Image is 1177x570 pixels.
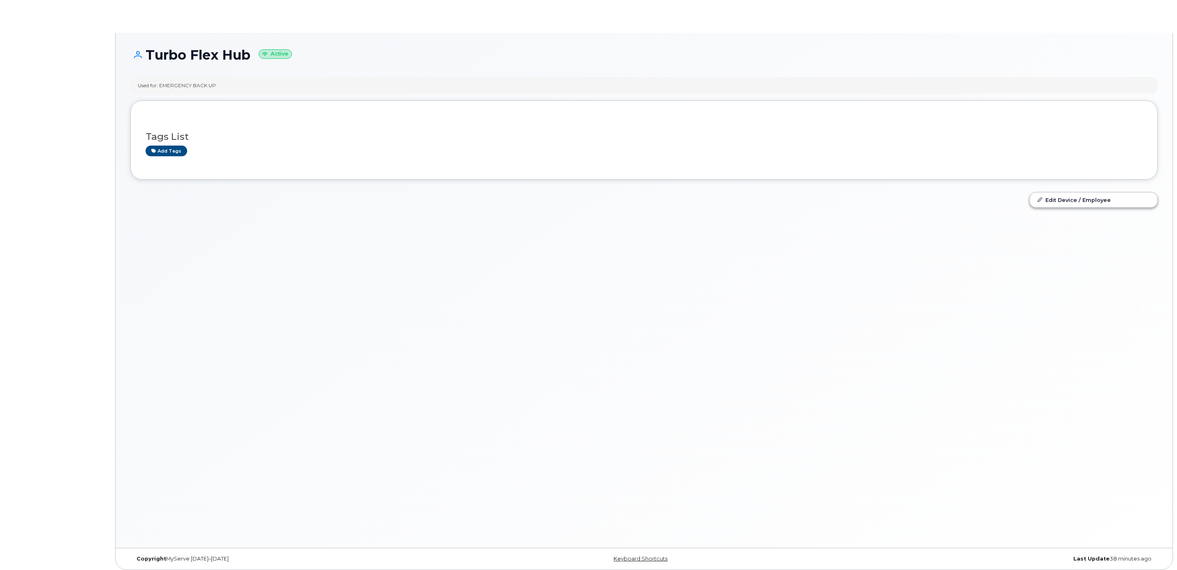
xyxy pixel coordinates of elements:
a: Add tags [146,146,187,156]
div: Used for: EMERGENCY BACK UP [138,82,216,89]
strong: Last Update [1073,556,1110,562]
a: Edit Device / Employee [1030,192,1157,207]
a: Keyboard Shortcuts [614,556,667,562]
div: 38 minutes ago [815,556,1158,562]
h1: Turbo Flex Hub [130,48,1158,62]
small: Active [259,49,292,59]
strong: Copyright [137,556,166,562]
div: MyServe [DATE]–[DATE] [130,556,473,562]
h3: Tags List [146,132,1142,142]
